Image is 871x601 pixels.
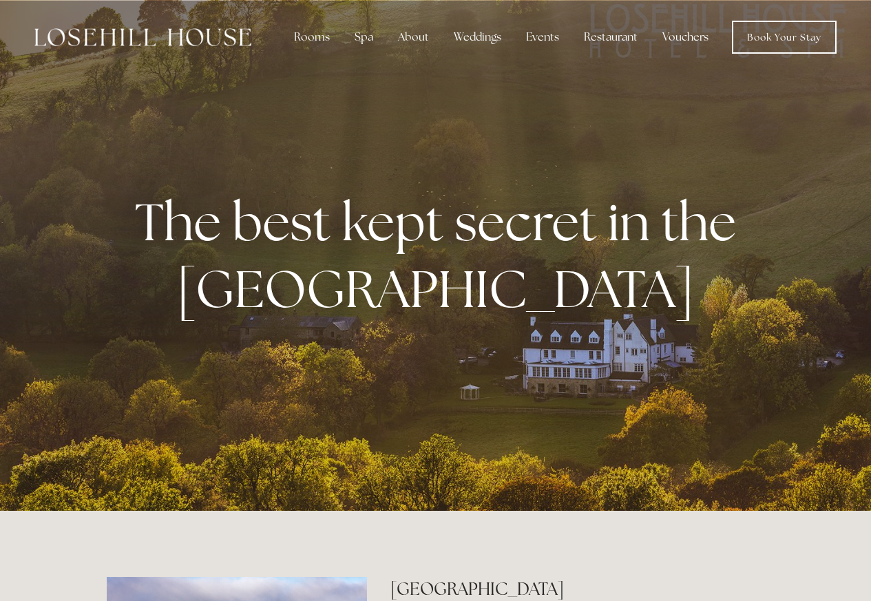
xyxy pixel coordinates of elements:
div: Rooms [283,23,341,51]
a: Vouchers [651,23,720,51]
div: Restaurant [573,23,649,51]
h2: [GEOGRAPHIC_DATA] [390,577,764,601]
div: Spa [344,23,384,51]
strong: The best kept secret in the [GEOGRAPHIC_DATA] [135,188,747,323]
div: Events [515,23,570,51]
div: About [387,23,440,51]
a: Book Your Stay [732,21,837,54]
div: Weddings [443,23,512,51]
img: Losehill House [34,28,251,46]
